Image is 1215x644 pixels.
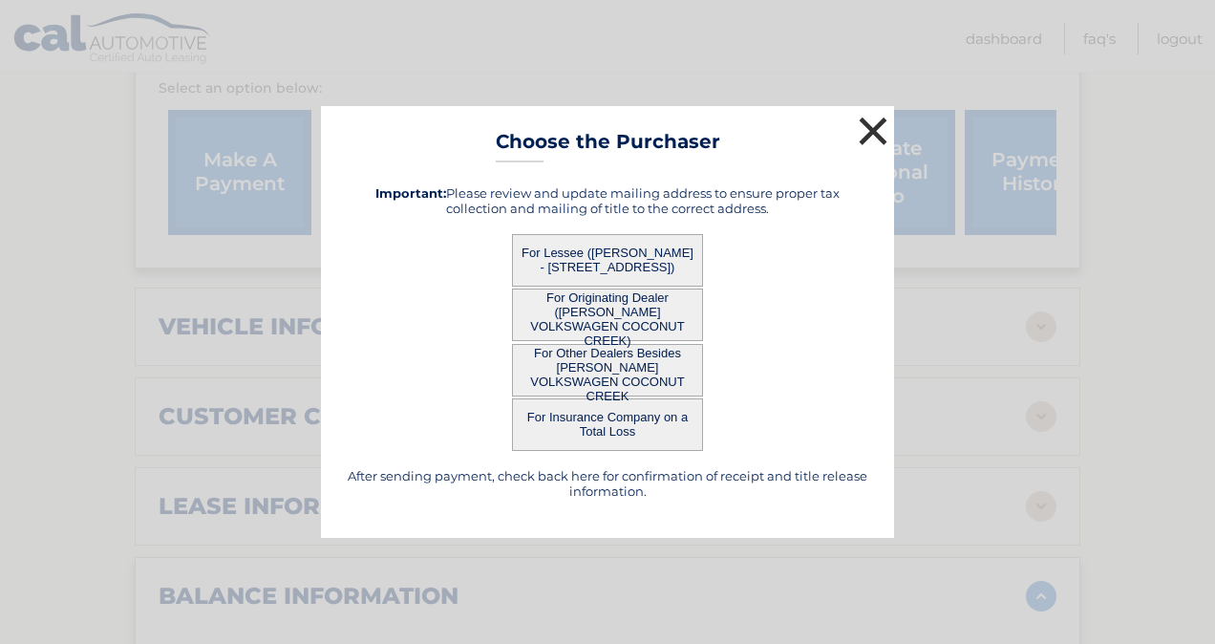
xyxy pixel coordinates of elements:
[854,112,892,150] button: ×
[512,234,703,287] button: For Lessee ([PERSON_NAME] - [STREET_ADDRESS])
[345,185,870,216] h5: Please review and update mailing address to ensure proper tax collection and mailing of title to ...
[512,289,703,341] button: For Originating Dealer ([PERSON_NAME] VOLKSWAGEN COCONUT CREEK)
[375,185,446,201] strong: Important:
[345,468,870,499] h5: After sending payment, check back here for confirmation of receipt and title release information.
[512,398,703,451] button: For Insurance Company on a Total Loss
[496,130,720,163] h3: Choose the Purchaser
[512,344,703,397] button: For Other Dealers Besides [PERSON_NAME] VOLKSWAGEN COCONUT CREEK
